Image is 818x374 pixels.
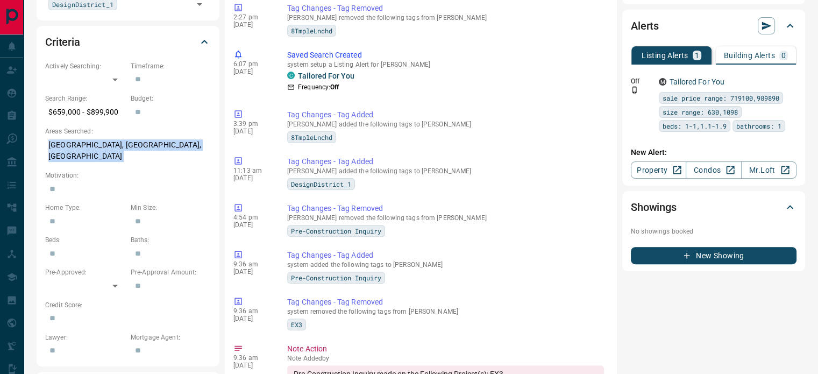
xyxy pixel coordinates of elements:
span: size range: 630,1098 [663,107,738,117]
a: Tailored For You [298,72,354,80]
h2: Criteria [45,33,80,51]
span: Pre-Construction Inquiry [291,225,381,236]
p: system setup a Listing Alert for [PERSON_NAME] [287,61,604,68]
p: 2:27 pm [233,13,271,21]
p: Credit Score: [45,300,211,310]
p: Note Added by [287,355,604,362]
a: Tailored For You [670,77,724,86]
span: beds: 1-1,1.1-1.9 [663,121,727,131]
p: 4:54 pm [233,214,271,221]
p: [DATE] [233,174,271,182]
p: Note Action [287,343,604,355]
p: Tag Changes - Tag Added [287,109,604,121]
p: Pre-Approved: [45,267,125,277]
p: [PERSON_NAME] added the following tags to [PERSON_NAME] [287,167,604,175]
span: 8TmpleLnchd [291,132,332,143]
p: Areas Searched: [45,126,211,136]
p: [PERSON_NAME] added the following tags to [PERSON_NAME] [287,121,604,128]
p: Beds: [45,235,125,245]
p: Search Range: [45,94,125,103]
p: [DATE] [233,315,271,322]
a: Property [631,161,686,179]
p: Actively Searching: [45,61,125,71]
span: sale price range: 719100,989890 [663,93,779,103]
a: Mr.Loft [741,161,796,179]
p: [DATE] [233,21,271,29]
p: Min Size: [131,203,211,213]
div: mrloft.ca [659,78,666,86]
p: Listing Alerts [642,52,688,59]
p: $659,000 - $899,900 [45,103,125,121]
button: New Showing [631,247,796,264]
p: 1 [695,52,699,59]
p: New Alert: [631,147,796,158]
p: Tag Changes - Tag Removed [287,297,604,308]
p: [DATE] [233,221,271,229]
div: Alerts [631,13,796,39]
p: Mortgage Agent: [131,333,211,342]
p: system removed the following tags from [PERSON_NAME] [287,308,604,315]
p: 9:36 am [233,307,271,315]
p: [DATE] [233,128,271,135]
div: Showings [631,194,796,220]
span: DesignDistrict_1 [291,179,351,189]
p: Baths: [131,235,211,245]
p: Frequency: [298,82,339,92]
a: Condos [686,161,741,179]
p: 6:07 pm [233,60,271,68]
p: 3:39 pm [233,120,271,128]
p: system added the following tags to [PERSON_NAME] [287,261,604,269]
p: [DATE] [233,68,271,75]
span: EX3 [291,319,302,330]
p: Building Alerts [724,52,775,59]
p: [PERSON_NAME] removed the following tags from [PERSON_NAME] [287,214,604,222]
p: Home Type: [45,203,125,213]
p: Tag Changes - Tag Added [287,250,604,261]
p: Tag Changes - Tag Added [287,156,604,167]
p: Timeframe: [131,61,211,71]
span: 8TmpleLnchd [291,25,332,36]
p: Tag Changes - Tag Removed [287,3,604,14]
strong: Off [330,83,339,91]
p: [DATE] [233,362,271,369]
p: Saved Search Created [287,50,604,61]
div: condos.ca [287,72,295,79]
p: [DATE] [233,268,271,276]
span: bathrooms: 1 [736,121,781,131]
h2: Showings [631,199,677,216]
div: Criteria [45,29,211,55]
p: [PERSON_NAME] removed the following tags from [PERSON_NAME] [287,14,604,22]
p: 9:36 am [233,260,271,268]
span: Pre-Construction Inquiry [291,272,381,283]
p: No showings booked [631,227,796,236]
p: Motivation: [45,171,211,180]
p: 9:36 am [233,354,271,362]
p: Budget: [131,94,211,103]
p: Lawyer: [45,333,125,342]
p: 11:13 am [233,167,271,174]
p: 0 [781,52,786,59]
p: Pre-Approval Amount: [131,267,211,277]
p: Tag Changes - Tag Removed [287,203,604,214]
p: Off [631,76,652,86]
p: [GEOGRAPHIC_DATA], [GEOGRAPHIC_DATA], [GEOGRAPHIC_DATA] [45,136,211,165]
svg: Push Notification Only [631,86,638,94]
h2: Alerts [631,17,659,34]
